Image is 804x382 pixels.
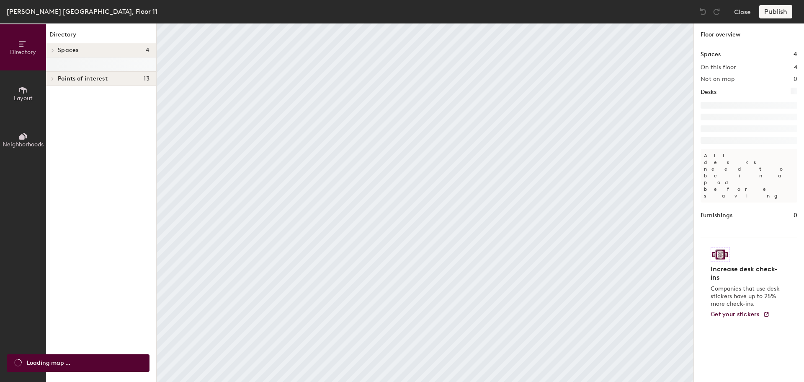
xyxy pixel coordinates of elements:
h1: Directory [46,30,156,43]
h1: Desks [701,88,716,97]
h1: Furnishings [701,211,732,220]
span: Directory [10,49,36,56]
h2: 0 [794,76,797,83]
a: Get your stickers [711,311,770,318]
p: All desks need to be in a pod before saving [701,149,797,203]
span: Loading map ... [27,359,70,368]
div: [PERSON_NAME] [GEOGRAPHIC_DATA], Floor 11 [7,6,157,17]
h1: Spaces [701,50,721,59]
span: Spaces [58,47,79,54]
span: Points of interest [58,75,108,82]
h1: 4 [794,50,797,59]
h4: Increase desk check-ins [711,265,782,282]
img: Redo [712,8,721,16]
span: 13 [144,75,149,82]
h1: Floor overview [694,23,804,43]
span: Layout [14,95,33,102]
p: Companies that use desk stickers have up to 25% more check-ins. [711,285,782,308]
img: Undo [699,8,707,16]
button: Close [734,5,751,18]
canvas: Map [157,23,693,382]
span: 4 [146,47,149,54]
h2: On this floor [701,64,736,71]
h2: 4 [794,64,797,71]
h1: 0 [794,211,797,220]
h2: Not on map [701,76,734,83]
img: Sticker logo [711,247,730,262]
span: Neighborhoods [3,141,44,148]
span: Get your stickers [711,311,760,318]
